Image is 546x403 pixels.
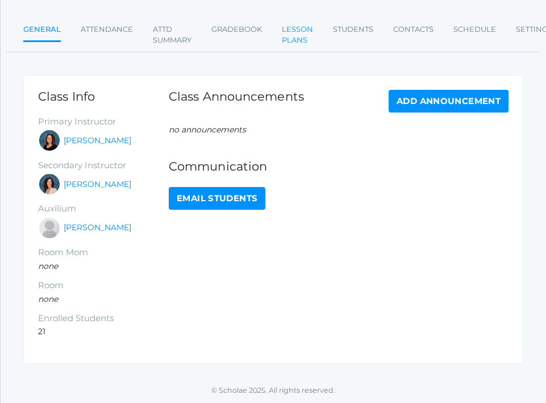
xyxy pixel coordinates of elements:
a: Students [333,18,373,41]
a: Attendance [81,18,133,41]
a: [PERSON_NAME] [64,135,131,147]
a: Contacts [393,18,434,41]
a: Attd Summary [153,18,191,52]
h5: Room [38,281,169,290]
h5: Primary Instructor [38,117,169,127]
a: Email Students [169,187,265,210]
h5: Secondary Instructor [38,161,169,171]
a: General [23,18,61,43]
h1: Class Info [38,90,169,103]
a: Schedule [453,18,496,41]
em: none [38,294,58,304]
em: none [38,261,58,271]
h5: Room Mom [38,248,169,257]
div: Emily Balli [38,129,61,152]
div: Sarah Armstrong [38,217,61,239]
a: [PERSON_NAME] [64,222,131,234]
div: Cari Burke [38,173,61,196]
h5: Auxilium [38,204,169,214]
a: [PERSON_NAME] [64,178,131,190]
li: 21 [38,326,169,338]
p: © Scholae 2025. All rights reserved. [1,385,546,396]
h1: Class Announcements [169,90,304,110]
a: Lesson Plans [282,18,313,52]
h5: Enrolled Students [38,314,169,323]
em: no announcements [169,124,246,135]
a: Add Announcement [389,90,509,113]
h1: Communication [169,160,509,173]
a: Gradebook [211,18,262,41]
